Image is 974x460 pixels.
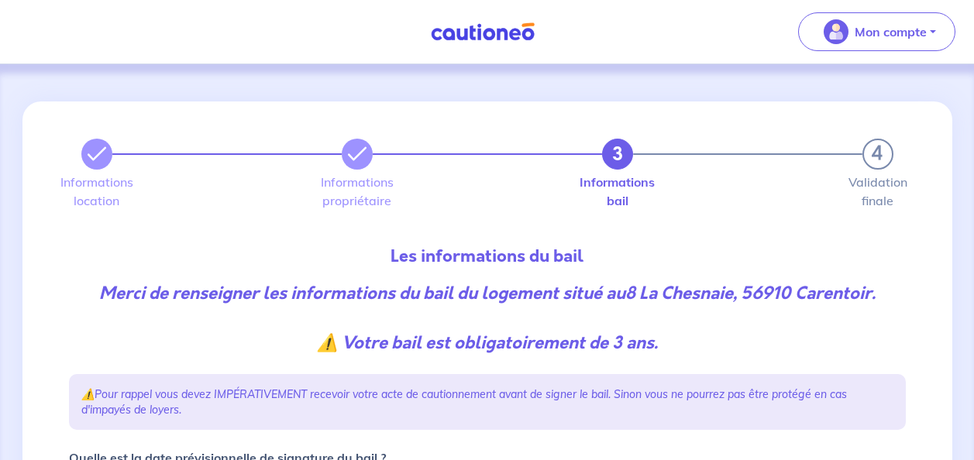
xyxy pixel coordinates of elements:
[317,331,658,355] strong: ⚠️ Votre bail est obligatoirement de 3 ans.
[602,139,633,170] button: 3
[81,386,893,417] p: ⚠️
[81,176,112,207] label: Informations location
[425,22,541,42] img: Cautioneo
[81,387,847,417] em: Pour rappel vous devez IMPÉRATIVEMENT recevoir votre acte de cautionnement avant de signer le bai...
[602,176,633,207] label: Informations bail
[625,281,872,305] strong: 8 La Chesnaie, 56910 Carentoir
[824,19,848,44] img: illu_account_valid_menu.svg
[798,12,955,51] button: illu_account_valid_menu.svgMon compte
[855,22,927,41] p: Mon compte
[342,176,373,207] label: Informations propriétaire
[862,176,893,207] label: Validation finale
[69,244,906,269] p: Les informations du bail
[99,281,876,355] em: Merci de renseigner les informations du bail du logement situé au .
